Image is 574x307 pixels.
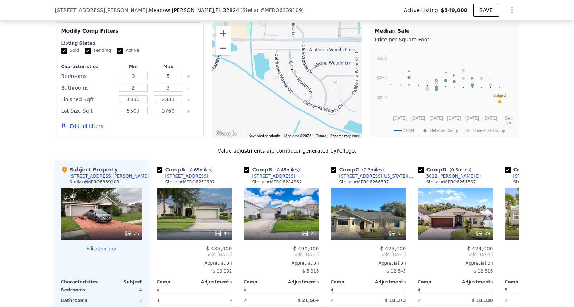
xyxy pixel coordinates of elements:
[61,64,115,70] div: Characteristics
[426,173,482,179] div: 5012 [PERSON_NAME] Dr
[117,64,149,70] div: Min
[283,285,319,295] div: -
[302,230,316,237] div: 23
[187,75,190,78] button: Clear
[157,279,194,285] div: Comp
[370,285,406,295] div: -
[61,40,198,46] div: Listing Status
[380,246,406,252] span: $ 425,000
[187,87,190,90] button: Clear
[339,173,415,179] div: [STREET_ADDRESS][US_STATE][PERSON_NAME]
[505,3,519,17] button: Show Options
[298,298,319,303] span: $ 21,564
[377,95,387,100] text: $200
[165,173,208,179] div: [STREET_ADDRESS]
[117,48,123,54] input: Active
[364,167,371,173] span: 0.3
[214,129,238,138] img: Google
[61,166,118,173] div: Subject Property
[55,147,519,154] div: Value adjustments are computer generated by Pellego .
[187,98,190,101] button: Clear
[240,7,304,14] div: ( )
[244,260,319,266] div: Appreciation
[483,116,497,121] text: [DATE]
[481,70,482,74] text: I
[403,128,414,133] text: 32824
[332,79,340,92] div: 12110 Arkansas Woods Ct
[244,166,303,173] div: Comp B
[375,34,515,45] div: Price per Square Foot
[293,246,319,252] span: $ 490,000
[70,179,119,185] div: Stellar # MFRO6339109
[272,167,303,173] span: ( miles)
[368,279,406,285] div: Adjustments
[331,295,367,306] div: 2
[260,7,302,13] span: # MFRO6339109
[301,269,319,274] span: -$ 5,916
[157,166,216,173] div: Comp A
[331,260,406,266] div: Appreciation
[447,116,461,121] text: [DATE]
[418,173,482,179] a: 5012 [PERSON_NAME] Dr
[61,94,115,104] div: Finished Sqft
[385,269,406,274] span: -$ 12,545
[451,167,458,173] span: 0.5
[165,179,215,185] div: Stellar # MFRO6232682
[244,295,280,306] div: 2
[190,167,200,173] span: 0.65
[277,167,286,173] span: 0.45
[426,79,429,84] text: K
[471,76,473,81] text: B
[157,295,193,306] div: 3
[418,287,421,293] span: 4
[330,134,359,138] a: Report a map error
[513,179,563,185] div: Stellar # MFRO6265817
[359,167,387,173] span: ( miles)
[429,116,443,121] text: [DATE]
[157,287,160,293] span: 4
[152,64,184,70] div: Max
[61,295,100,306] div: Bathrooms
[472,298,493,303] span: $ 18,330
[185,167,216,173] span: ( miles)
[61,71,115,81] div: Bedrooms
[249,133,280,138] button: Keyboard shortcuts
[476,230,490,237] div: 39
[331,287,334,293] span: 4
[441,7,468,14] span: $349,000
[418,260,493,266] div: Appreciation
[444,72,447,76] text: E
[377,56,387,61] text: $300
[513,173,557,179] div: [STREET_ADDRESS]
[404,7,441,14] span: Active Listing
[284,134,311,138] span: Map data ©2025
[331,252,406,257] span: Sold [DATE]
[331,166,387,173] div: Comp C
[505,279,542,285] div: Comp
[196,295,232,306] div: -
[252,179,302,185] div: Stellar # MFRO6284852
[85,48,91,54] input: Pending
[61,123,103,130] button: Edit all filters
[187,110,190,113] button: Clear
[281,279,319,285] div: Adjustments
[61,83,115,93] div: Bathrooms
[418,295,454,306] div: 2
[244,252,319,257] span: Sold [DATE]
[447,167,474,173] span: ( miles)
[467,246,493,252] span: $ 424,000
[505,166,563,173] div: Comp E
[117,47,139,54] label: Active
[211,269,232,274] span: -$ 19,082
[462,62,464,66] text: L
[375,45,515,135] svg: A chart.
[493,93,506,98] text: Subject
[377,75,387,80] text: $250
[157,173,208,179] a: [STREET_ADDRESS]
[148,7,239,14] span: , Meadow [PERSON_NAME]
[393,116,406,121] text: [DATE]
[435,80,438,85] text: C
[408,69,410,73] text: A
[331,279,368,285] div: Comp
